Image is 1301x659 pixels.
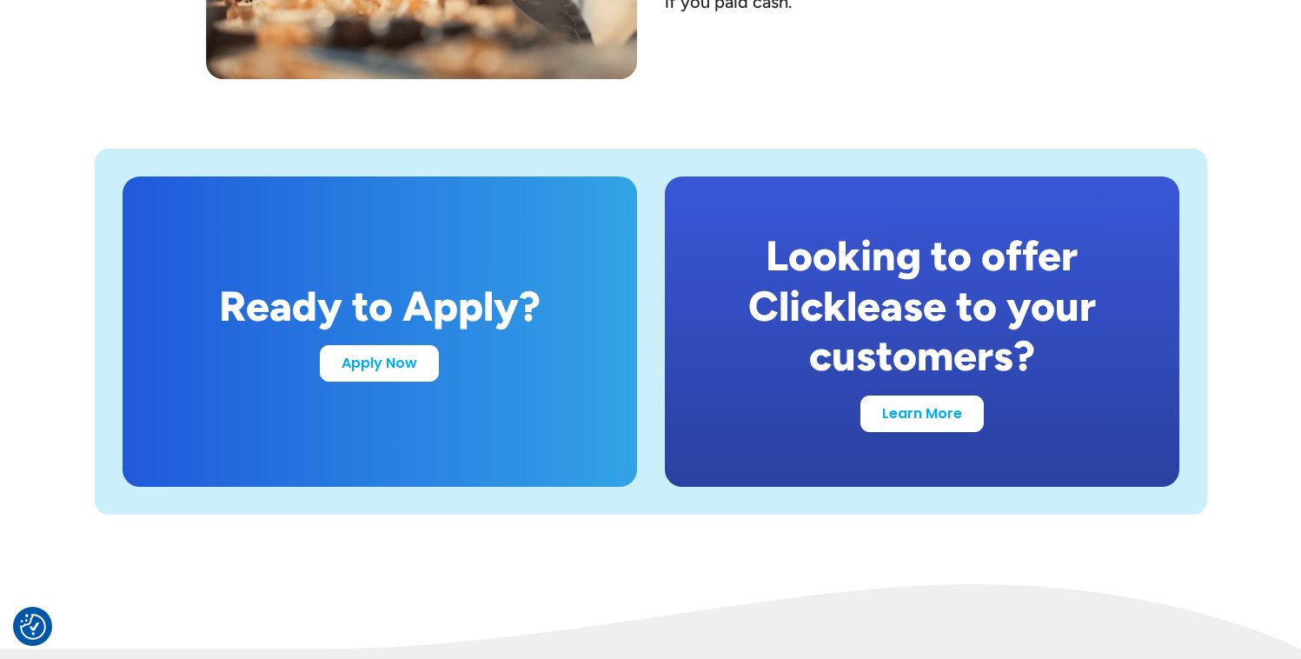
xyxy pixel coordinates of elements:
a: Apply Now [320,345,439,382]
a: Learn More [860,396,984,432]
img: Revisit consent button [20,614,46,640]
div: Ready to Apply? [219,282,541,332]
button: Consent Preferences [20,614,46,640]
div: Looking to offer Clicklease to your customers? [707,231,1138,382]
